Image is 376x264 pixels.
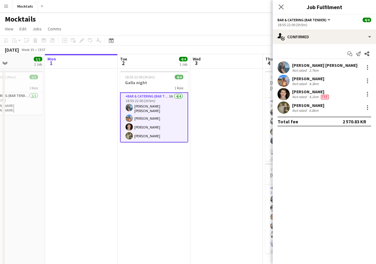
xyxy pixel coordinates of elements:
span: Fee [321,95,329,99]
span: View [5,26,13,32]
div: 1 Job [34,62,42,67]
app-card-role: Bar & Catering (Bar Tender)3A4/418:55-22:00 (3h5m)[PERSON_NAME] [PERSON_NAME][PERSON_NAME][PERSON... [120,92,188,142]
span: 4/4 [175,75,183,79]
span: 1/1 [29,75,38,79]
span: 1 [47,60,56,67]
span: 1/1 [34,57,42,61]
button: Mocktails [12,0,38,12]
span: Comms [48,26,61,32]
div: [PERSON_NAME] [PERSON_NAME] [292,63,357,68]
span: Edit [19,26,26,32]
a: Jobs [30,25,44,33]
div: 4.3km [308,81,320,86]
div: 2 570.83 KR [343,118,366,125]
div: 4.1km [308,94,320,99]
div: 6.8km [308,108,320,113]
app-job-card: 18:55-22:00 (3h5m)4/4Galla night1 RoleBar & Catering (Bar Tender)3A4/418:55-22:00 (3h5m)[PERSON_N... [120,71,188,142]
div: [DATE] [5,47,19,53]
span: 4 [264,60,273,67]
a: View [2,25,16,33]
h3: [PERSON_NAME] [265,172,333,178]
div: [PERSON_NAME] [292,76,324,81]
app-job-card: 15:30-05:30 (14h) (Fri)4/8[PERSON_NAME] fra [GEOGRAPHIC_DATA] til [GEOGRAPHIC_DATA]1 RoleBar & Ca... [265,71,333,161]
a: Edit [17,25,29,33]
span: Thu [265,56,273,62]
div: Confirmed [273,29,376,44]
div: CEST [38,47,46,52]
h3: Galla night [120,80,188,85]
h3: [PERSON_NAME] fra [GEOGRAPHIC_DATA] til [GEOGRAPHIC_DATA] [265,80,333,91]
span: 4/4 [179,57,188,61]
div: Not rated [292,81,308,86]
h3: Job Fulfilment [273,3,376,11]
span: 15:30-05:30 (14h) (Fri) [270,75,304,79]
h1: Mocktails [5,15,36,24]
span: 3 [192,60,201,67]
div: 18:55-22:00 (3h5m) [278,22,371,27]
span: 2 [119,60,127,67]
a: Comms [45,25,64,33]
span: Tue [120,56,127,62]
span: Bar & Catering (Bar Tender) [278,18,326,22]
span: Wed [193,56,201,62]
div: Total fee [278,118,298,125]
span: 18:55-22:00 (3h5m) [125,75,155,79]
span: Week 35 [20,47,35,52]
span: 4/4 [363,18,371,22]
span: 19:00-02:00 (7h) (Fri) [270,167,302,172]
span: 1 Role [29,86,38,90]
button: Bar & Catering (Bar Tender) [278,18,331,22]
div: 1 Job [179,62,187,67]
div: [PERSON_NAME] [292,103,324,108]
span: Jobs [33,26,42,32]
div: 2.7km [308,68,320,73]
div: Not rated [292,108,308,113]
app-card-role: Bar & Catering (Bar Tender)4/815:30-05:30 (14h)[PERSON_NAME][PERSON_NAME] [PERSON_NAME] [PERSON_N... [265,98,333,184]
div: Crew has different fees then in role [320,94,330,99]
span: 1 Role [174,86,183,90]
app-job-card: 19:00-02:00 (7h) (Fri)6/19[PERSON_NAME]1 RoleBar & Catering (Bar Tender)6/1919:00-02:00 (7h)[PERS... [265,163,333,253]
span: Mon [47,56,56,62]
div: [PERSON_NAME] [292,89,330,94]
div: Not rated [292,94,308,99]
div: Not rated [292,68,308,73]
